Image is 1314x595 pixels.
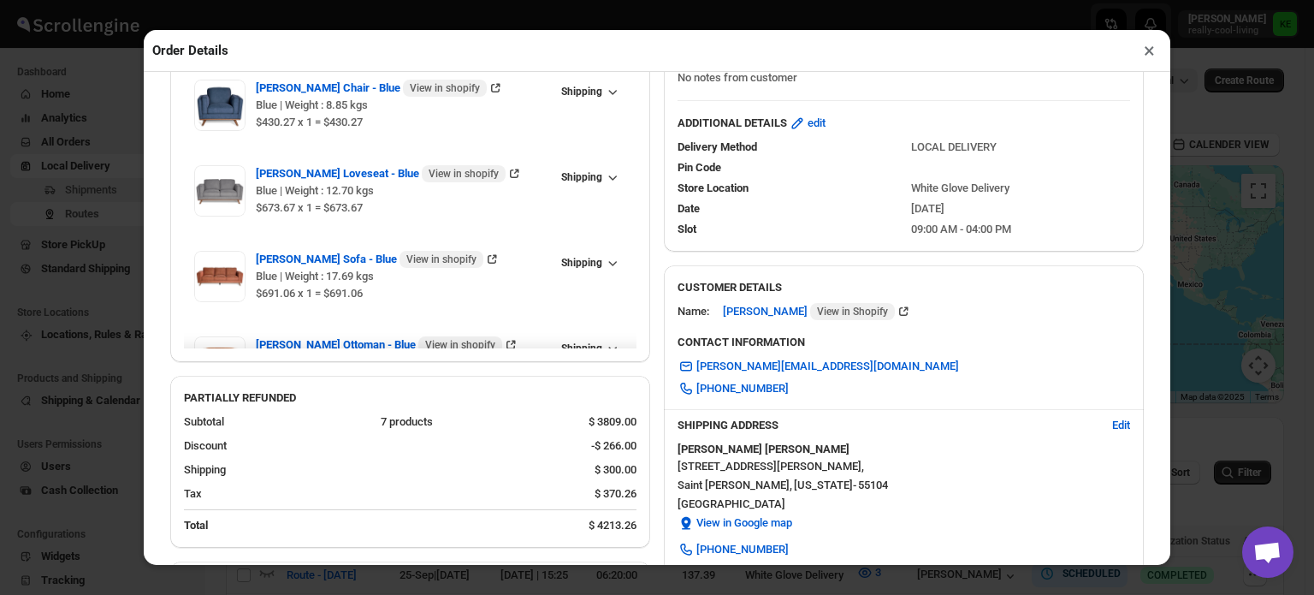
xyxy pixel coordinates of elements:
[256,251,483,268] span: [PERSON_NAME] Sofa - Blue
[595,485,636,503] div: $ 370.26
[184,414,367,431] div: Subtotal
[194,336,246,388] img: Item
[667,509,802,537] button: View in Google map
[184,519,208,532] b: Total
[911,202,944,215] span: [DATE]
[410,81,480,95] span: View in shopify
[184,437,577,455] div: Discount
[589,517,636,534] div: $ 4213.26
[858,477,888,494] span: 55104
[595,461,636,479] div: $ 300.00
[591,437,636,455] div: -$ 266.00
[256,165,506,182] span: [PERSON_NAME] Loveseat - Blue
[678,223,696,235] span: Slot
[277,184,374,197] span: | Weight : 12.70 kgs
[678,202,700,215] span: Date
[678,161,721,174] span: Pin Code
[678,458,864,475] span: [STREET_ADDRESS][PERSON_NAME] ,
[778,110,836,137] button: edit
[589,414,636,431] div: $ 3809.00
[696,358,959,375] span: [PERSON_NAME][EMAIL_ADDRESS][DOMAIN_NAME]
[817,305,888,318] span: View in Shopify
[1112,417,1130,434] span: Edit
[256,270,277,283] span: Blue
[256,184,277,197] span: Blue
[678,496,1130,513] span: [GEOGRAPHIC_DATA]
[256,167,523,180] a: [PERSON_NAME] Loveseat - Blue View in shopify
[194,251,246,302] img: Item
[277,270,374,283] span: | Weight : 17.69 kgs
[794,477,856,494] span: [US_STATE] -
[256,253,500,265] a: [PERSON_NAME] Sofa - Blue View in shopify
[551,251,626,275] button: Shipping
[696,541,789,558] span: [PHONE_NUMBER]
[256,98,277,111] span: Blue
[678,417,1098,434] h3: SHIPPING ADDRESS
[667,353,969,380] a: [PERSON_NAME][EMAIL_ADDRESS][DOMAIN_NAME]
[256,116,363,128] span: $430.27 x 1 = $430.27
[561,342,602,355] span: Shipping
[256,81,504,94] a: [PERSON_NAME] Chair - Blue View in shopify
[561,85,602,98] span: Shipping
[678,303,709,320] div: Name:
[911,140,997,153] span: LOCAL DELIVERY
[381,414,576,431] div: 7 products
[678,140,757,153] span: Delivery Method
[277,98,368,111] span: | Weight : 8.85 kgs
[256,80,487,97] span: [PERSON_NAME] Chair - Blue
[256,287,363,300] span: $691.06 x 1 = $691.06
[152,42,228,59] h2: Order Details
[808,115,826,132] span: edit
[256,336,502,354] span: [PERSON_NAME] Ottoman - Blue
[551,336,626,360] button: Shipping
[696,515,792,532] span: View in Google map
[551,165,626,189] button: Shipping
[678,71,797,84] span: No notes from customer
[406,253,476,266] span: View in shopify
[256,201,363,214] span: $673.67 x 1 = $673.67
[678,443,849,455] b: [PERSON_NAME] [PERSON_NAME]
[678,181,749,194] span: Store Location
[256,338,519,351] a: [PERSON_NAME] Ottoman - Blue View in shopify
[184,461,581,479] div: Shipping
[723,305,912,318] a: [PERSON_NAME] View in Shopify
[678,115,787,132] b: ADDITIONAL DETAILS
[429,167,499,181] span: View in shopify
[911,181,1009,194] span: White Glove Delivery
[911,223,1011,235] span: 09:00 AM - 04:00 PM
[194,80,246,131] img: Item
[1137,39,1162,62] button: ×
[425,338,495,352] span: View in shopify
[667,536,799,563] a: [PHONE_NUMBER]
[678,477,792,494] span: Saint [PERSON_NAME] ,
[184,390,636,407] h2: PARTIALLY REFUNDED
[1242,527,1293,578] div: Open chat
[678,334,1130,351] h3: CONTACT INFORMATION
[551,80,626,104] button: Shipping
[667,375,799,402] a: [PHONE_NUMBER]
[194,165,246,217] img: Item
[561,170,602,184] span: Shipping
[184,485,581,503] div: Tax
[678,279,1130,296] h3: CUSTOMER DETAILS
[1102,412,1140,439] button: Edit
[696,380,789,397] span: [PHONE_NUMBER]
[561,256,602,270] span: Shipping
[723,303,895,320] span: [PERSON_NAME]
